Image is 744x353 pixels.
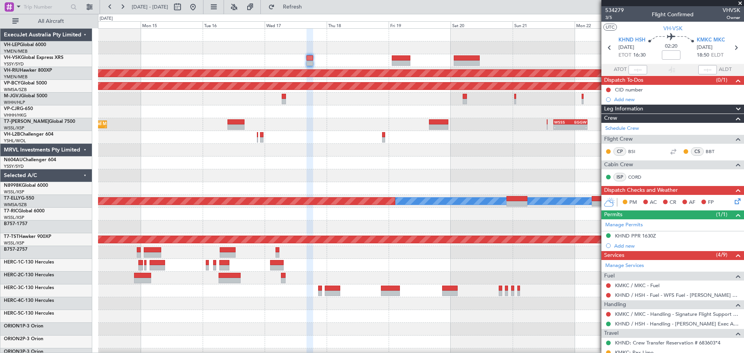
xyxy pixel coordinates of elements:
[614,96,740,103] div: Add new
[697,36,725,44] span: KMKC MKC
[4,209,45,214] a: T7-RICGlobal 6000
[4,311,54,316] a: HERC-5C-130 Hercules
[4,94,21,98] span: M-JGVJ
[4,74,28,80] a: YMEN/MEB
[4,183,22,188] span: N8998K
[4,68,20,73] span: VH-RIU
[604,160,633,169] span: Cabin Crew
[265,1,311,13] button: Refresh
[615,320,740,327] a: KHND / HSH - Handling - [PERSON_NAME] Exec Arpt KHND / HSH
[604,186,678,195] span: Dispatch Checks and Weather
[141,21,203,28] div: Mon 15
[4,183,48,188] a: N8998KGlobal 6000
[615,311,740,317] a: KMKC / MKC - Handling - Signature Flight Support KMKC
[276,4,309,10] span: Refresh
[691,147,704,156] div: CS
[79,21,141,28] div: Sun 14
[4,55,64,60] a: VH-VSKGlobal Express XRS
[4,260,21,265] span: HERC-1
[4,222,19,226] span: B757-1
[389,21,451,28] div: Fri 19
[20,19,82,24] span: All Aircraft
[4,196,34,201] a: T7-ELLYG-550
[629,65,647,74] input: --:--
[4,87,27,93] a: WMSA/SZB
[618,52,631,59] span: ETOT
[554,125,570,129] div: -
[4,324,22,329] span: ORION1
[706,148,723,155] a: BBT
[614,243,740,249] div: Add new
[716,210,727,219] span: (1/1)
[689,199,695,207] span: AF
[570,120,587,124] div: EGGW
[4,119,49,124] span: T7-[PERSON_NAME]
[605,221,643,229] a: Manage Permits
[4,125,24,131] a: WSSL/XSP
[4,189,24,195] a: WSSL/XSP
[327,21,389,28] div: Thu 18
[4,311,21,316] span: HERC-5
[4,68,52,73] a: VH-RIUHawker 800XP
[4,337,43,341] a: ORION2P-3 Orion
[4,247,28,252] a: B757-2757
[4,112,27,118] a: VHHH/HKG
[615,232,656,239] div: KHND PPR 1630Z
[4,119,75,124] a: T7-[PERSON_NAME]Global 7500
[628,148,646,155] a: BSI
[4,81,21,86] span: VP-BCY
[614,66,627,74] span: ATOT
[4,107,20,111] span: VP-CJR
[615,86,643,93] div: CID number
[4,273,54,277] a: HERC-2C-130 Hercules
[4,132,53,137] a: VH-L2BChallenger 604
[615,339,720,346] a: KHND: Crew Transfer Reservation # 683603*4
[711,52,723,59] span: ELDT
[4,298,21,303] span: HERC-4
[723,6,740,14] span: VHVSK
[4,43,46,47] a: VH-LEPGlobal 6000
[652,10,694,19] div: Flight Confirmed
[665,43,677,50] span: 02:20
[4,94,47,98] a: M-JGVJGlobal 5000
[633,52,646,59] span: 16:30
[4,209,18,214] span: T7-RIC
[650,199,657,207] span: AC
[604,329,618,338] span: Travel
[605,6,624,14] span: 534279
[708,199,714,207] span: FP
[4,260,54,265] a: HERC-1C-130 Hercules
[604,105,643,114] span: Leg Information
[4,164,24,169] a: YSSY/SYD
[203,21,265,28] div: Tue 16
[604,300,626,309] span: Handling
[613,173,626,181] div: ISP
[4,298,54,303] a: HERC-4C-130 Hercules
[4,132,20,137] span: VH-L2B
[4,215,24,220] a: WSSL/XSP
[604,114,617,123] span: Crew
[605,262,644,270] a: Manage Services
[132,3,168,10] span: [DATE] - [DATE]
[604,272,615,281] span: Fuel
[605,14,624,21] span: 3/5
[4,48,28,54] a: YMEN/MEB
[265,21,327,28] div: Wed 17
[618,44,634,52] span: [DATE]
[603,24,617,31] button: UTC
[4,138,26,144] a: YSHL/WOL
[663,24,682,33] span: VH-VSK
[615,292,740,298] a: KHND / HSH - Fuel - WFS Fuel - [PERSON_NAME] Exec KHND / HSH (EJ Asia Only)
[24,1,68,13] input: Trip Number
[4,100,25,105] a: WIHH/HLP
[604,210,622,219] span: Permits
[4,55,21,60] span: VH-VSK
[4,43,20,47] span: VH-LEP
[604,76,643,85] span: Dispatch To-Dos
[615,282,660,289] a: KMKC / MKC - Fuel
[604,251,624,260] span: Services
[613,147,626,156] div: CP
[4,107,33,111] a: VP-CJRG-650
[4,324,43,329] a: ORION1P-3 Orion
[4,158,56,162] a: N604AUChallenger 604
